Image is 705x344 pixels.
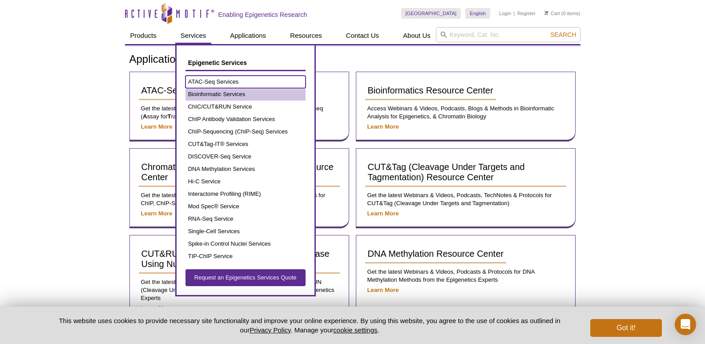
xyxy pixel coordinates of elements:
p: Get the latest Webinars & Videos, Podcasts & Protocols for DNA Methylation Methods from the Epige... [365,268,566,284]
strong: T [168,113,171,120]
a: Resources [285,27,327,44]
span: CUT&Tag (Cleavage Under Targets and Tagmentation) Resource Center [368,162,525,182]
a: Hi-C Service [185,175,306,188]
a: About Us [398,27,436,44]
input: Keyword, Cat. No. [436,27,580,42]
button: Got it! [590,319,661,337]
a: Epigenetic Services [185,54,306,71]
span: Chromatin Immunoprecipitation (ChIP) Resource Center [141,162,334,182]
a: [GEOGRAPHIC_DATA] [401,8,461,19]
a: CUT&Tag (Cleavage Under Targets and Tagmentation) Resource Center [365,158,566,187]
span: Bioinformatics Resource Center [368,85,493,95]
a: Learn More [141,305,173,312]
span: Epigenetic Services [188,59,247,66]
p: This website uses cookies to provide necessary site functionality and improve your online experie... [44,316,576,335]
a: Bioinformatic Services [185,88,306,101]
button: cookie settings [333,326,377,334]
p: Get the latest Webinars & Videos, Podcasts, TechNotes & Protocols for CUT&Tag (Cleavage Under Tar... [365,191,566,207]
a: RNA-Seq Service [185,213,306,225]
a: Applications [225,27,271,44]
a: English [465,8,490,19]
a: Services [175,27,212,44]
a: DNA Methylation Resource Center [365,244,507,263]
a: Learn More [141,123,173,130]
a: CUT&Tag-IT® Services [185,138,306,150]
a: Mod Spec® Service [185,200,306,213]
span: DNA Methylation Resource Center [368,249,504,259]
p: Get the latest Webinars & Videos, Podcasts & Protocols for ATAC-Seq ( ssay for ransposase-Accessi... [139,105,340,121]
a: Learn More [367,123,399,130]
a: ChIP Antibody Validation Services [185,113,306,125]
a: ATAC-Seq Services [185,76,306,88]
a: Contact Us [341,27,384,44]
h1: Applications [129,53,576,66]
a: DNA Methylation Services [185,163,306,175]
li: | [514,8,515,19]
span: CUT&RUN (Cleavage Under Targets & Release Using Nuclease) Resource Center [141,249,330,269]
span: Search [550,31,576,38]
strong: A [143,113,147,120]
p: Access Webinars & Videos, Podcasts, Blogs & Methods in Bioinformatic Analysis for Epigenetics, & ... [365,105,566,121]
a: Login [499,10,511,16]
a: Interactome Profiling (RIME) [185,188,306,200]
li: (0 items) [544,8,580,19]
a: DISCOVER-Seq Service [185,150,306,163]
a: Single-Cell Services [185,225,306,238]
a: ATAC-Seq Resource Center [139,81,255,100]
a: ChIP-Sequencing (ChIP-Seq) Services [185,125,306,138]
p: Get the latest Webinars & Videos, Podcasts, TechNotes & Protocols for ChIP, ChIP-Seq and Chromati... [139,191,340,207]
h2: Enabling Epigenetics Research [218,11,307,19]
a: Cart [544,10,560,16]
div: Open Intercom Messenger [675,314,696,335]
a: Spike-in Control Nuclei Services [185,238,306,250]
a: Products [125,27,162,44]
span: ATAC-Seq Resource Center [141,85,252,95]
a: Chromatin Immunoprecipitation (ChIP) Resource Center [139,158,340,187]
button: Search [548,31,579,39]
a: Learn More [141,210,173,217]
a: Bioinformatics Resource Center [365,81,496,100]
a: CUT&RUN (Cleavage Under Targets & Release Using Nuclease) Resource Center [139,244,340,274]
a: ChIC/CUT&RUN Service [185,101,306,113]
a: TIP-ChIP Service [185,250,306,263]
a: Request an Epigenetics Services Quote [185,269,306,286]
p: Get the latest Webinars & Videos, Podcasts, & eBooks for CUT&RUN (Cleavage Under Targets & Releas... [139,278,340,302]
a: Learn More [367,287,399,293]
a: Privacy Policy [250,326,290,334]
a: Register [517,10,536,16]
img: Your Cart [544,11,548,15]
a: Learn More [367,210,399,217]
